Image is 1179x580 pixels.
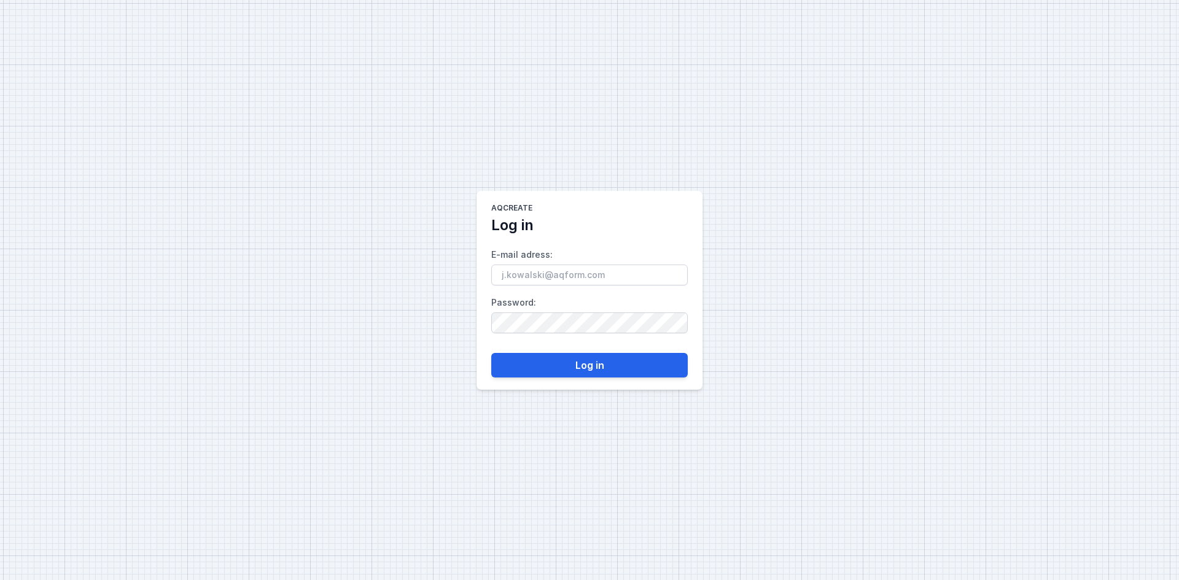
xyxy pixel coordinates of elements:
[491,215,534,235] h2: Log in
[491,203,532,215] h1: AQcreate
[491,293,688,333] label: Password :
[491,245,688,285] label: E-mail adress :
[491,265,688,285] input: E-mail adress:
[491,312,688,333] input: Password:
[491,353,688,377] button: Log in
